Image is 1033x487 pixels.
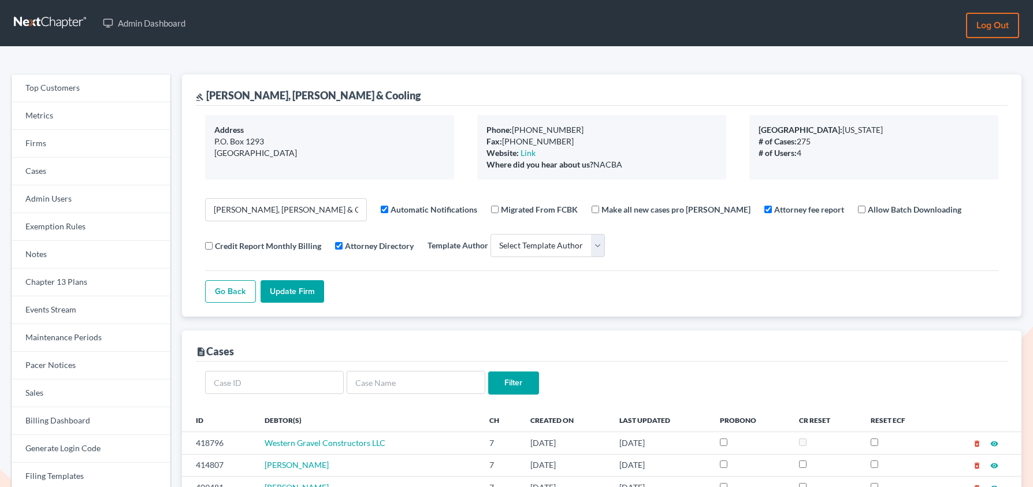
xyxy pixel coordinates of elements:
[12,75,170,102] a: Top Customers
[610,432,710,454] td: [DATE]
[205,371,344,394] input: Case ID
[521,148,536,158] a: Link
[774,203,844,215] label: Attorney fee report
[973,460,981,470] a: delete_forever
[12,185,170,213] a: Admin Users
[486,148,519,158] b: Website:
[521,408,610,432] th: Created On
[12,130,170,158] a: Firms
[973,438,981,448] a: delete_forever
[391,203,477,215] label: Automatic Notifications
[12,380,170,407] a: Sales
[610,454,710,476] td: [DATE]
[215,240,321,252] label: Credit Report Monthly Billing
[12,296,170,324] a: Events Stream
[196,344,234,358] div: Cases
[759,147,989,159] div: 4
[214,136,445,147] div: P.O. Box 1293
[990,462,998,470] i: visibility
[480,408,521,432] th: Ch
[711,408,790,432] th: ProBono
[205,280,256,303] a: Go Back
[868,203,961,215] label: Allow Batch Downloading
[12,352,170,380] a: Pacer Notices
[759,148,797,158] b: # of Users:
[486,136,502,146] b: Fax:
[97,13,191,34] a: Admin Dashboard
[521,432,610,454] td: [DATE]
[12,435,170,463] a: Generate Login Code
[182,408,255,432] th: ID
[480,432,521,454] td: 7
[861,408,938,432] th: Reset ECF
[486,125,512,135] b: Phone:
[990,438,998,448] a: visibility
[759,124,989,136] div: [US_STATE]
[196,347,206,357] i: description
[521,454,610,476] td: [DATE]
[12,407,170,435] a: Billing Dashboard
[501,203,578,215] label: Migrated From FCBK
[488,371,539,395] input: Filter
[12,158,170,185] a: Cases
[790,408,861,432] th: CR Reset
[12,213,170,241] a: Exemption Rules
[196,93,204,101] i: gavel
[486,159,717,170] div: NACBA
[265,460,329,470] a: [PERSON_NAME]
[601,203,750,215] label: Make all new cases pro [PERSON_NAME]
[486,124,717,136] div: [PHONE_NUMBER]
[12,241,170,269] a: Notes
[428,239,488,251] label: Template Author
[261,280,324,303] input: Update Firm
[12,102,170,130] a: Metrics
[12,324,170,352] a: Maintenance Periods
[214,125,244,135] b: Address
[759,136,989,147] div: 275
[265,438,385,448] a: Western Gravel Constructors LLC
[990,460,998,470] a: visibility
[182,454,255,476] td: 414807
[255,408,481,432] th: Debtor(s)
[610,408,710,432] th: Last Updated
[214,147,445,159] div: [GEOGRAPHIC_DATA]
[486,159,593,169] b: Where did you hear about us?
[966,13,1019,38] a: Log out
[480,454,521,476] td: 7
[347,371,485,394] input: Case Name
[486,136,717,147] div: [PHONE_NUMBER]
[182,432,255,454] td: 418796
[345,240,414,252] label: Attorney Directory
[759,136,797,146] b: # of Cases:
[759,125,842,135] b: [GEOGRAPHIC_DATA]:
[196,88,421,102] div: [PERSON_NAME], [PERSON_NAME] & Cooling
[990,440,998,448] i: visibility
[973,462,981,470] i: delete_forever
[973,440,981,448] i: delete_forever
[12,269,170,296] a: Chapter 13 Plans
